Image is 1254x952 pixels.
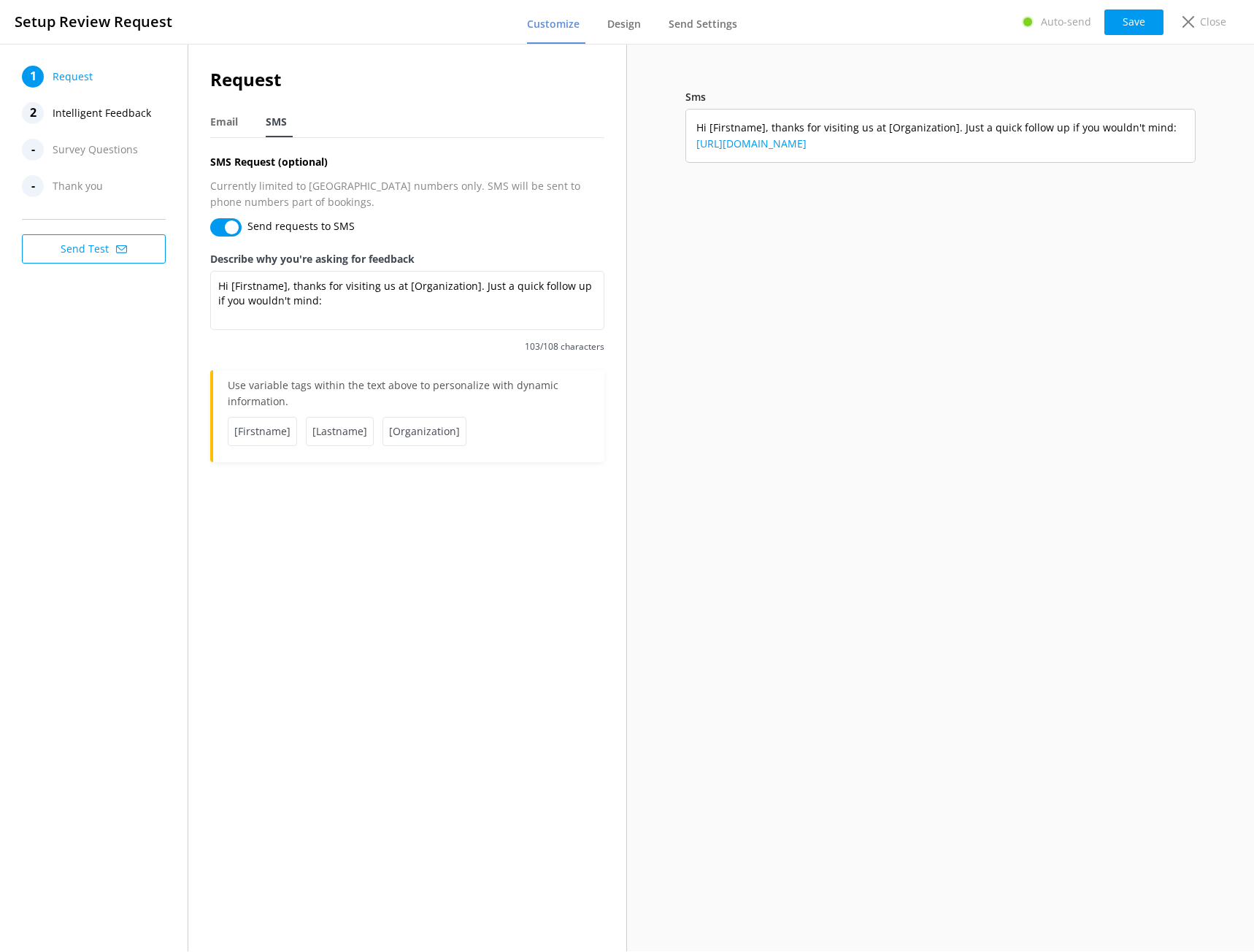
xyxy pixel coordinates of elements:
[685,90,706,104] label: Sms
[22,66,44,88] div: 1
[228,417,297,446] span: [Firstname]
[210,271,604,330] textarea: Hi [Firstname], thanks for visiting us at [Organization]. Just a quick follow up if you wouldn't ...
[527,17,580,31] span: Customize
[1200,14,1226,30] p: Close
[210,251,604,267] label: Describe why you're asking for feedback
[669,17,737,31] span: Send Settings
[22,139,44,161] div: -
[210,115,238,129] span: Email
[210,178,604,211] p: Currently limited to [GEOGRAPHIC_DATA] numbers only. SMS will be sent to phone numbers part of bo...
[210,339,604,353] span: 103/108 characters
[696,137,807,150] a: [URL][DOMAIN_NAME]
[696,120,1185,153] span: Hi [Firstname], thanks for visiting us at [Organization]. Just a quick follow up if you wouldn't ...
[228,377,590,417] p: Use variable tags within the text above to personalize with dynamic information.
[210,66,604,93] h2: Request
[266,115,287,129] span: SMS
[53,139,138,161] span: Survey Questions
[22,234,166,264] button: Send Test
[607,17,641,31] span: Design
[53,175,103,197] span: Thank you
[306,417,374,446] span: [Lastname]
[22,175,44,197] div: -
[210,154,604,170] h4: SMS Request (optional)
[53,102,151,124] span: Intelligent Feedback
[382,417,466,446] span: [Organization]
[247,218,355,234] label: Send requests to SMS
[1104,9,1163,35] button: Save
[22,102,44,124] div: 2
[15,10,172,34] h3: Setup Review Request
[53,66,93,88] span: Request
[1041,14,1091,30] p: Auto-send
